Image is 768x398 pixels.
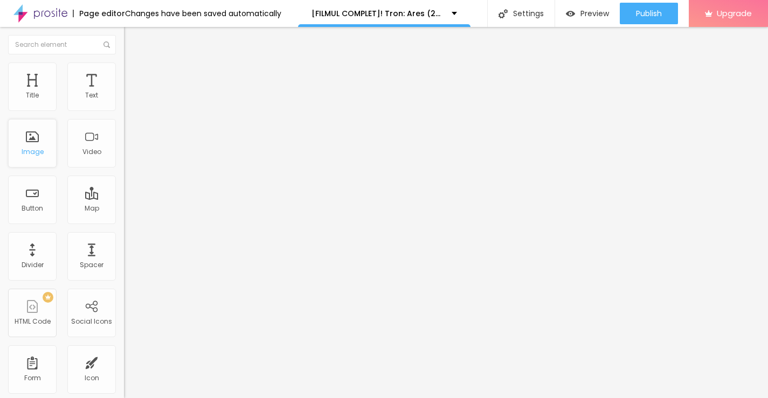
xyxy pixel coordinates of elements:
div: Image [22,148,44,156]
span: Publish [636,9,662,18]
div: Form [24,374,41,382]
div: Icon [85,374,99,382]
div: Text [85,92,98,99]
p: [FILMUL COMPLET]! Tron: Ares (2025) Online Subtitrat Română HD [312,10,444,17]
div: Page editor [73,10,125,17]
iframe: Editor [124,27,768,398]
div: Social Icons [71,318,112,325]
div: Spacer [80,261,103,269]
button: Preview [555,3,620,24]
img: Icone [103,41,110,48]
div: Map [85,205,99,212]
img: Icone [499,9,508,18]
div: Title [26,92,39,99]
input: Search element [8,35,116,54]
button: Publish [620,3,678,24]
span: Preview [580,9,609,18]
img: view-1.svg [566,9,575,18]
div: Divider [22,261,44,269]
span: Upgrade [717,9,752,18]
div: Button [22,205,43,212]
div: Video [82,148,101,156]
div: HTML Code [15,318,51,325]
div: Changes have been saved automatically [125,10,281,17]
